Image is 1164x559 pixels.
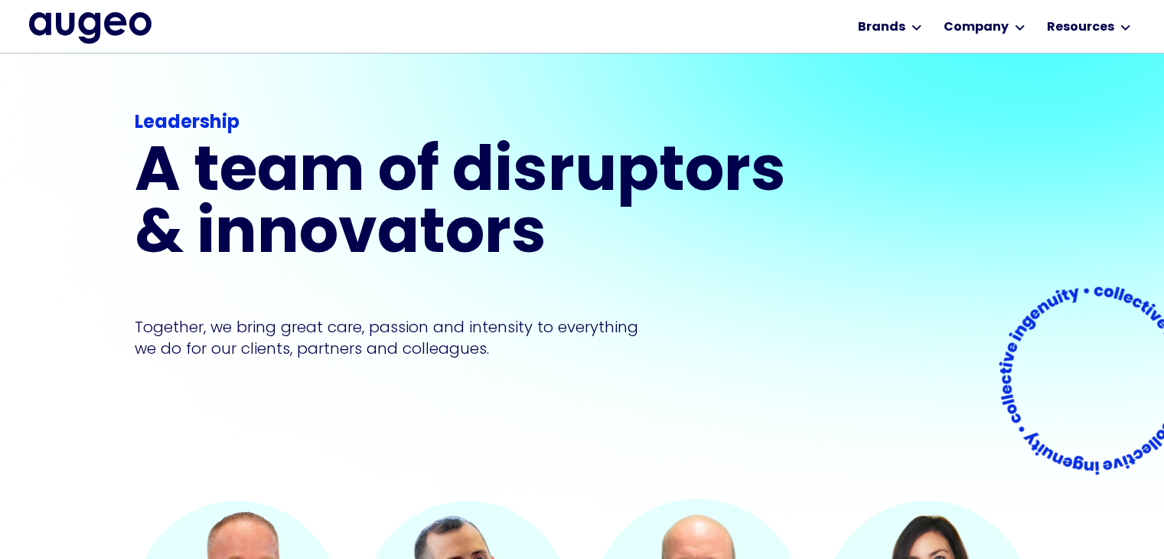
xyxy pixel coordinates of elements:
[29,12,152,43] img: Augeo's full logo in midnight blue.
[135,110,796,137] div: Leadership
[858,18,905,37] div: Brands
[1047,18,1114,37] div: Resources
[944,18,1009,37] div: Company
[29,12,152,43] a: home
[135,143,796,267] h1: A team of disruptors & innovators
[135,316,661,359] p: Together, we bring great care, passion and intensity to everything we do for our clients, partner...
